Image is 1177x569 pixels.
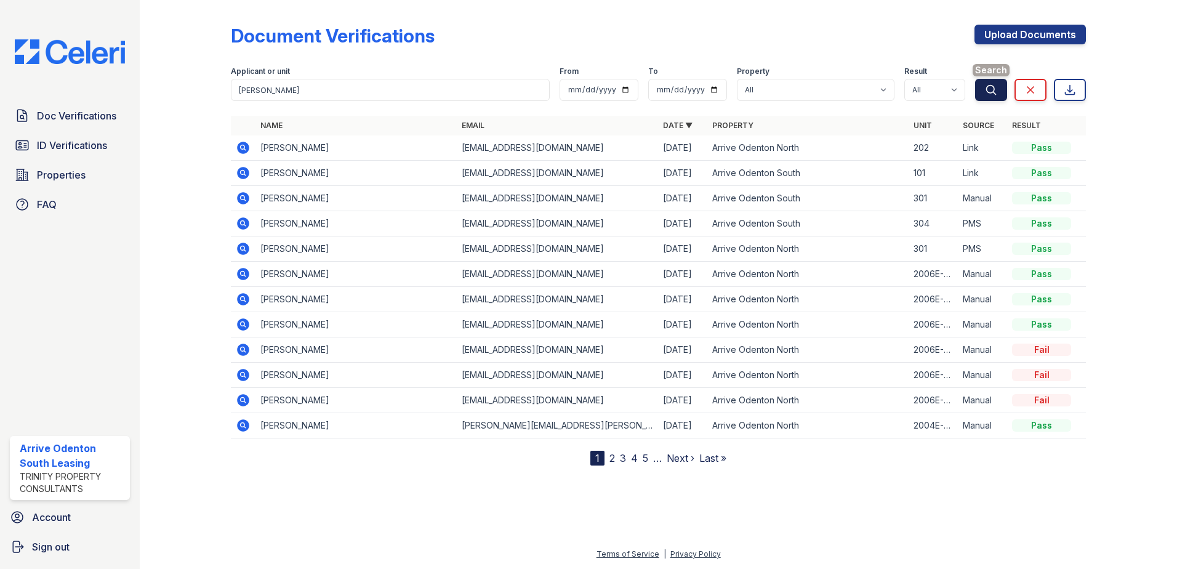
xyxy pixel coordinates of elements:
[1012,419,1071,432] div: Pass
[658,186,707,211] td: [DATE]
[707,388,909,413] td: Arrive Odenton North
[664,549,666,559] div: |
[707,236,909,262] td: Arrive Odenton North
[231,79,550,101] input: Search by name, email, or unit number
[958,363,1007,388] td: Manual
[658,337,707,363] td: [DATE]
[5,505,135,530] a: Account
[1012,394,1071,406] div: Fail
[255,388,457,413] td: [PERSON_NAME]
[457,337,658,363] td: [EMAIL_ADDRESS][DOMAIN_NAME]
[457,161,658,186] td: [EMAIL_ADDRESS][DOMAIN_NAME]
[909,337,958,363] td: 2006E-301
[707,262,909,287] td: Arrive Odenton North
[5,39,135,64] img: CE_Logo_Blue-a8612792a0a2168367f1c8372b55b34899dd931a85d93a1a3d3e32e68fde9ad4.png
[707,135,909,161] td: Arrive Odenton North
[231,25,435,47] div: Document Verifications
[255,161,457,186] td: [PERSON_NAME]
[609,452,615,464] a: 2
[457,388,658,413] td: [EMAIL_ADDRESS][DOMAIN_NAME]
[1012,318,1071,331] div: Pass
[255,135,457,161] td: [PERSON_NAME]
[658,388,707,413] td: [DATE]
[658,211,707,236] td: [DATE]
[1012,344,1071,356] div: Fail
[255,287,457,312] td: [PERSON_NAME]
[255,363,457,388] td: [PERSON_NAME]
[10,163,130,187] a: Properties
[20,441,125,470] div: Arrive Odenton South Leasing
[32,539,70,554] span: Sign out
[958,211,1007,236] td: PMS
[5,535,135,559] a: Sign out
[958,287,1007,312] td: Manual
[1012,192,1071,204] div: Pass
[699,452,726,464] a: Last »
[457,135,658,161] td: [EMAIL_ADDRESS][DOMAIN_NAME]
[658,363,707,388] td: [DATE]
[909,161,958,186] td: 101
[658,135,707,161] td: [DATE]
[1012,217,1071,230] div: Pass
[10,192,130,217] a: FAQ
[37,138,107,153] span: ID Verifications
[909,363,958,388] td: 2006E-301
[255,236,457,262] td: [PERSON_NAME]
[958,161,1007,186] td: Link
[667,452,694,464] a: Next ›
[255,337,457,363] td: [PERSON_NAME]
[707,312,909,337] td: Arrive Odenton North
[670,549,721,559] a: Privacy Policy
[958,135,1007,161] td: Link
[457,186,658,211] td: [EMAIL_ADDRESS][DOMAIN_NAME]
[1012,142,1071,154] div: Pass
[658,413,707,438] td: [DATE]
[707,161,909,186] td: Arrive Odenton South
[909,262,958,287] td: 2006E-301
[974,25,1086,44] a: Upload Documents
[958,388,1007,413] td: Manual
[909,312,958,337] td: 2006E-301
[255,262,457,287] td: [PERSON_NAME]
[260,121,283,130] a: Name
[963,121,994,130] a: Source
[707,363,909,388] td: Arrive Odenton North
[10,133,130,158] a: ID Verifications
[958,186,1007,211] td: Manual
[1012,243,1071,255] div: Pass
[231,67,290,76] label: Applicant or unit
[255,312,457,337] td: [PERSON_NAME]
[909,413,958,438] td: 2004E-202
[457,363,658,388] td: [EMAIL_ADDRESS][DOMAIN_NAME]
[255,211,457,236] td: [PERSON_NAME]
[462,121,484,130] a: Email
[909,388,958,413] td: 2006E-301
[658,287,707,312] td: [DATE]
[255,413,457,438] td: [PERSON_NAME]
[909,211,958,236] td: 304
[707,186,909,211] td: Arrive Odenton South
[958,262,1007,287] td: Manual
[909,236,958,262] td: 301
[707,413,909,438] td: Arrive Odenton North
[737,67,769,76] label: Property
[457,236,658,262] td: [EMAIL_ADDRESS][DOMAIN_NAME]
[658,161,707,186] td: [DATE]
[958,337,1007,363] td: Manual
[37,108,116,123] span: Doc Verifications
[1012,293,1071,305] div: Pass
[457,413,658,438] td: [PERSON_NAME][EMAIL_ADDRESS][PERSON_NAME][DOMAIN_NAME]
[1012,121,1041,130] a: Result
[658,312,707,337] td: [DATE]
[10,103,130,128] a: Doc Verifications
[658,236,707,262] td: [DATE]
[658,262,707,287] td: [DATE]
[707,337,909,363] td: Arrive Odenton North
[973,64,1010,76] span: Search
[20,470,125,495] div: Trinity Property Consultants
[1012,268,1071,280] div: Pass
[457,312,658,337] td: [EMAIL_ADDRESS][DOMAIN_NAME]
[560,67,579,76] label: From
[37,167,86,182] span: Properties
